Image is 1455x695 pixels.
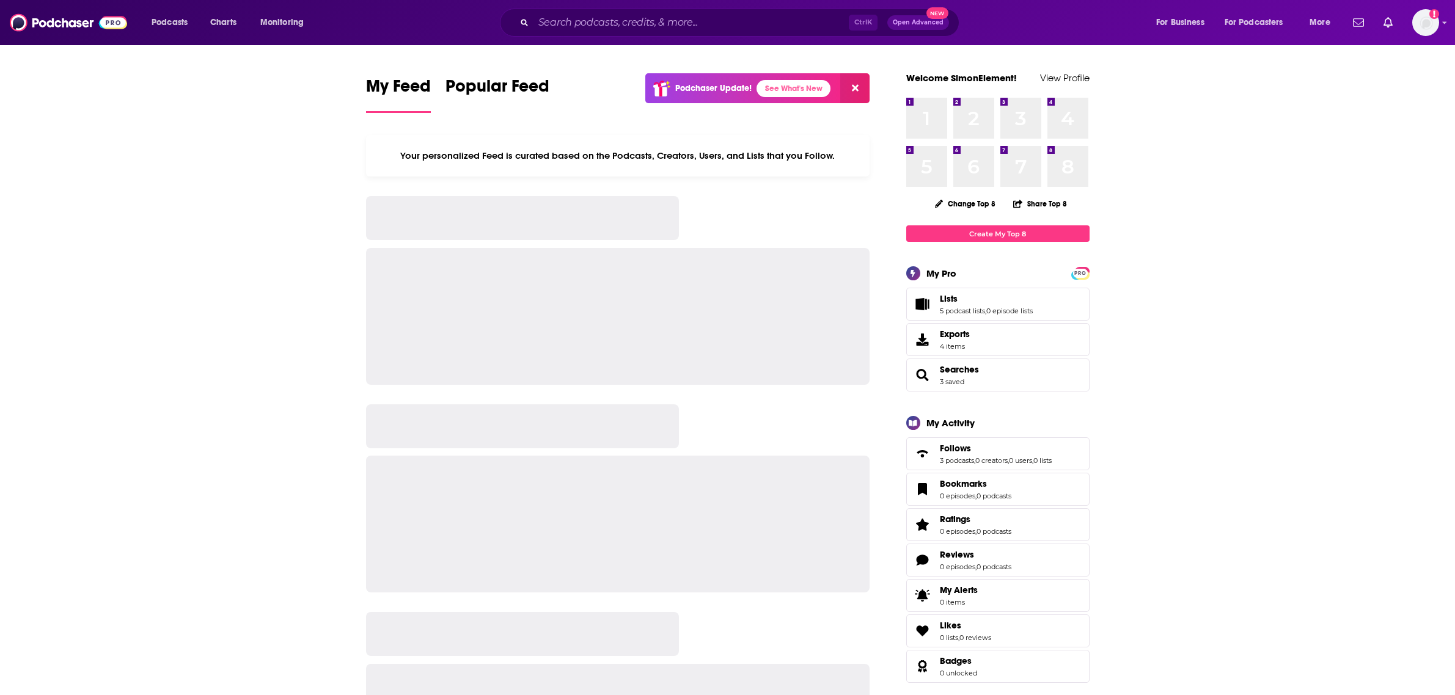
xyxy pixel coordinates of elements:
span: Ratings [940,514,970,525]
span: , [975,492,977,500]
button: open menu [1301,13,1346,32]
span: Follows [906,437,1090,470]
a: 0 reviews [959,633,991,642]
span: , [975,527,977,536]
span: , [1032,456,1033,465]
span: Ratings [906,508,1090,541]
a: 0 users [1009,456,1032,465]
a: Lists [911,296,935,313]
a: Exports [906,323,1090,356]
a: Bookmarks [940,478,1011,489]
a: Popular Feed [445,76,549,113]
button: open menu [1148,13,1220,32]
p: Podchaser Update! [675,83,752,93]
a: Reviews [940,549,1011,560]
span: 4 items [940,342,970,351]
span: Bookmarks [940,478,987,489]
a: 0 lists [1033,456,1052,465]
button: open menu [252,13,320,32]
a: 0 episodes [940,492,975,500]
a: 0 episode lists [986,307,1033,315]
span: Logged in as SimonElement [1412,9,1439,36]
span: , [985,307,986,315]
a: My Feed [366,76,431,113]
span: Searches [906,358,1090,391]
a: 0 episodes [940,527,975,536]
button: Show profile menu [1412,9,1439,36]
span: Follows [940,443,971,454]
span: Open Advanced [893,20,944,26]
span: Reviews [906,544,1090,577]
a: Bookmarks [911,481,935,498]
span: My Alerts [940,584,978,595]
svg: Add a profile image [1429,9,1439,19]
a: Likes [911,622,935,639]
a: Follows [940,443,1052,454]
span: Lists [906,288,1090,321]
a: Ratings [911,516,935,533]
span: Lists [940,293,958,304]
span: New [926,7,948,19]
a: Lists [940,293,1033,304]
a: PRO [1073,268,1088,277]
a: 0 lists [940,633,958,642]
span: Badges [906,650,1090,683]
span: Charts [210,14,236,31]
button: Share Top 8 [1013,192,1068,216]
a: 0 podcasts [977,527,1011,536]
a: 0 podcasts [977,562,1011,571]
span: Bookmarks [906,473,1090,506]
span: Exports [911,331,935,348]
button: Change Top 8 [928,196,1003,211]
img: Podchaser - Follow, Share and Rate Podcasts [10,11,127,34]
span: Ctrl K [849,15,878,31]
a: Welcome SimonElement! [906,72,1017,84]
a: Reviews [911,551,935,569]
span: Monitoring [260,14,304,31]
a: Badges [940,655,977,666]
span: For Podcasters [1225,14,1283,31]
span: Likes [940,620,961,631]
a: 0 creators [975,456,1008,465]
input: Search podcasts, credits, & more... [533,13,849,32]
a: Create My Top 8 [906,225,1090,242]
a: See What's New [757,80,830,97]
span: , [975,562,977,571]
span: PRO [1073,269,1088,278]
a: Likes [940,620,991,631]
a: Searches [911,366,935,384]
a: Show notifications dropdown [1348,12,1369,33]
button: Open AdvancedNew [887,15,949,30]
a: Searches [940,364,979,375]
span: 0 items [940,598,978,606]
a: 5 podcast lists [940,307,985,315]
a: 0 episodes [940,562,975,571]
span: More [1310,14,1330,31]
span: Popular Feed [445,76,549,104]
span: Badges [940,655,972,666]
a: Ratings [940,514,1011,525]
span: For Business [1156,14,1204,31]
a: Badges [911,658,935,675]
a: Show notifications dropdown [1379,12,1398,33]
a: 3 saved [940,377,964,386]
div: My Activity [926,417,975,429]
span: , [1008,456,1009,465]
span: My Alerts [911,587,935,604]
span: Podcasts [152,14,188,31]
span: , [974,456,975,465]
span: Reviews [940,549,974,560]
div: My Pro [926,267,956,279]
a: My Alerts [906,579,1090,612]
button: open menu [1217,13,1301,32]
a: 3 podcasts [940,456,974,465]
span: Likes [906,614,1090,647]
span: , [958,633,959,642]
a: Follows [911,445,935,462]
span: Exports [940,329,970,340]
span: My Feed [366,76,431,104]
div: Your personalized Feed is curated based on the Podcasts, Creators, Users, and Lists that you Follow. [366,135,870,176]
